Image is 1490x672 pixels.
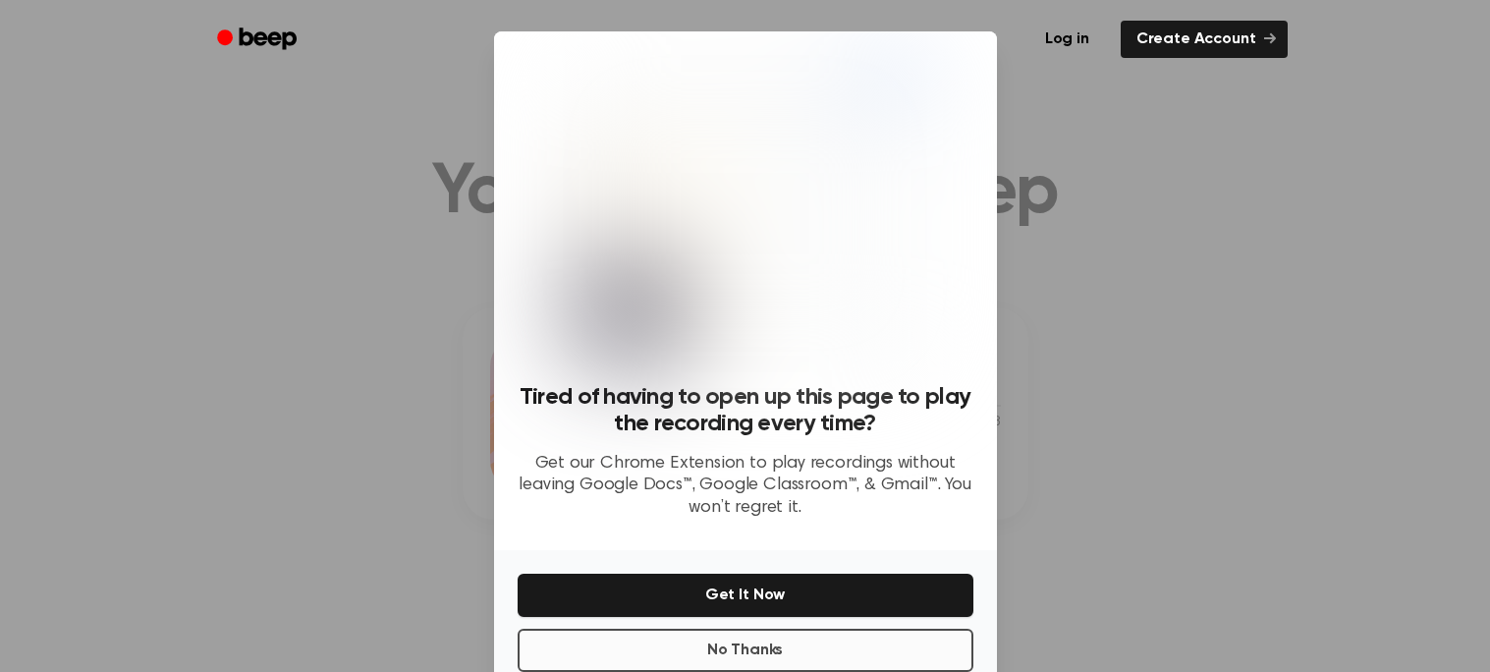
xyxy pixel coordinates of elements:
p: Get our Chrome Extension to play recordings without leaving Google Docs™, Google Classroom™, & Gm... [518,453,973,520]
button: No Thanks [518,629,973,672]
h3: Tired of having to open up this page to play the recording every time? [518,384,973,437]
a: Create Account [1121,21,1288,58]
img: Beep extension in action [563,55,927,372]
a: Log in [1025,17,1109,62]
a: Beep [203,21,314,59]
button: Get It Now [518,574,973,617]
